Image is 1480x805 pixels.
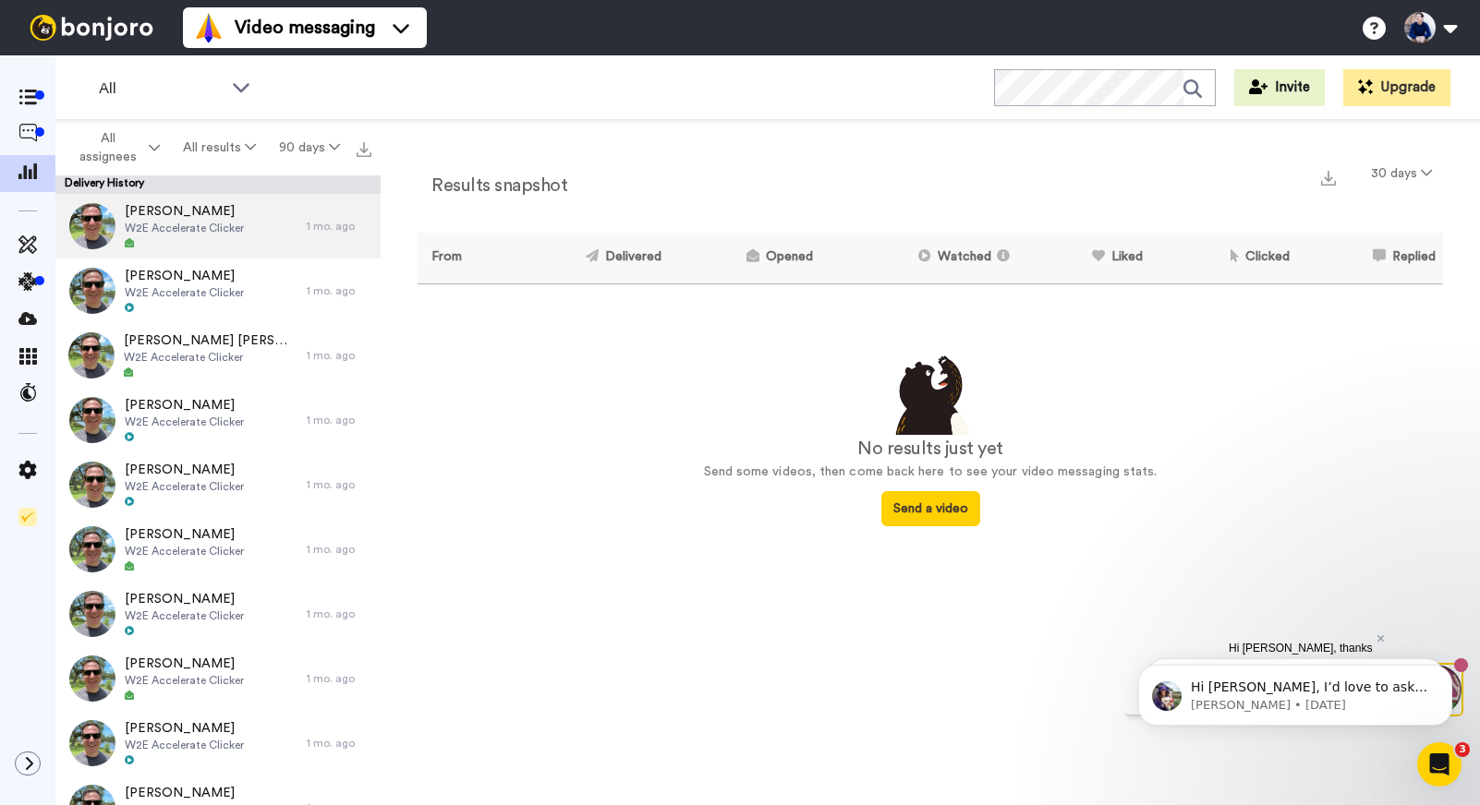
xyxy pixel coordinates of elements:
span: [PERSON_NAME] [125,267,244,285]
img: 8b97739b-3d26-40b0-ba6c-69b68dc7d109-thumb.jpg [69,591,115,637]
span: W2E Accelerate Clicker [125,608,244,623]
img: Checklist.svg [18,508,37,526]
a: [PERSON_NAME]W2E Accelerate Clicker1 mo. ago [55,258,381,323]
img: cf9b013e-adfd-4bd7-82ea-e3e9b3330f38-thumb.jpg [69,203,115,249]
img: results-emptystates.png [884,351,977,436]
a: Send a video [881,502,980,515]
th: Opened [669,233,820,283]
div: 1 mo. ago [307,542,371,557]
p: Send some videos, then come back here to see your video messaging stats. [418,463,1443,482]
iframe: Intercom notifications message [1110,626,1480,755]
div: 1 mo. ago [307,413,371,427]
span: All [99,78,223,100]
button: Export a summary of each team member’s results that match this filter now. [1316,163,1341,190]
span: [PERSON_NAME] [125,590,244,608]
a: [PERSON_NAME]W2E Accelerate Clicker1 mo. ago [55,388,381,452]
span: W2E Accelerate Clicker [125,285,244,300]
img: 9ac6b73f-47fc-4ab0-a093-c7d247583022-thumb.jpg [68,332,115,378]
span: W2E Accelerate Clicker [125,673,244,688]
th: Watched [820,233,1024,283]
span: [PERSON_NAME] [125,202,244,221]
th: From [418,233,502,283]
button: 30 days [1360,157,1443,190]
img: e8be7b99-d36e-486d-88e2-fbf86eaffdac-thumb.jpg [69,462,115,508]
a: [PERSON_NAME] [PERSON_NAME]W2E Accelerate Clicker1 mo. ago [55,323,381,388]
img: 4d1e9a58-f8ce-4cd3-a4d2-8a5519699f6e-thumb.jpg [69,655,115,702]
div: 1 mo. ago [307,736,371,751]
img: export.svg [357,142,371,157]
img: 70b268b0-a8af-4bcc-9423-40f251a9d554-thumb.jpg [69,720,115,766]
span: W2E Accelerate Clicker [124,350,297,365]
span: Hi [PERSON_NAME], thanks for joining us with a paid account! Wanted to say thanks in person, so p... [103,16,249,147]
button: Send a video [881,491,980,526]
div: 1 mo. ago [307,671,371,686]
img: export.svg [1321,171,1336,186]
span: W2E Accelerate Clicker [125,544,244,559]
div: 1 mo. ago [307,283,371,298]
img: e47692a3-1ffa-497c-87cc-d8ae15ceb325-thumb.jpg [69,268,115,314]
a: [PERSON_NAME]W2E Accelerate Clicker1 mo. ago [55,452,381,517]
span: 3 [1455,742,1470,757]
img: vm-color.svg [194,13,224,42]
th: Clicked [1150,233,1298,283]
div: 1 mo. ago [307,348,371,363]
button: All results [172,131,268,164]
span: W2E Accelerate Clicker [125,738,244,752]
button: Export all results that match these filters now. [351,134,377,162]
a: [PERSON_NAME]W2E Accelerate Clicker1 mo. ago [55,194,381,258]
img: bj-logo-header-white.svg [22,15,161,41]
a: [PERSON_NAME]W2E Accelerate Clicker1 mo. ago [55,646,381,711]
div: 1 mo. ago [307,219,371,234]
div: 1 mo. ago [307,477,371,492]
span: Video messaging [235,15,375,41]
span: [PERSON_NAME] [PERSON_NAME] [124,331,297,350]
button: 90 days [267,131,351,164]
span: W2E Accelerate Clicker [125,415,244,429]
img: mute-white.svg [59,59,81,81]
iframe: Intercom live chat [1417,742,1462,787]
img: 4b79c9b4-c807-4cf2-9374-1babedaab47a-thumb.jpg [69,397,115,443]
span: [PERSON_NAME] [125,784,235,802]
th: Replied [1297,233,1443,283]
a: [PERSON_NAME]W2E Accelerate Clicker1 mo. ago [55,582,381,646]
button: Invite [1234,69,1325,106]
span: [PERSON_NAME] [125,655,244,673]
span: [PERSON_NAME] [125,461,244,479]
span: W2E Accelerate Clicker [125,479,244,494]
button: All assignees [59,122,172,174]
h2: Results snapshot [418,175,567,196]
img: a8a4411c-1009-43ed-a738-c066ad49943f-thumb.jpg [69,526,115,572]
div: No results just yet [418,435,1443,463]
a: [PERSON_NAME]W2E Accelerate Clicker1 mo. ago [55,517,381,582]
div: 1 mo. ago [307,607,371,621]
span: All assignees [70,129,145,166]
div: Delivery History [55,175,381,194]
th: Liked [1024,233,1150,283]
img: 3183ab3e-59ed-45f6-af1c-10226f767056-1659068401.jpg [2,4,52,54]
button: Upgrade [1343,69,1450,106]
span: W2E Accelerate Clicker [125,221,244,235]
a: [PERSON_NAME]W2E Accelerate Clicker1 mo. ago [55,711,381,775]
span: [PERSON_NAME] [125,525,244,544]
th: Delivered [502,233,669,283]
span: [PERSON_NAME] [125,719,244,738]
span: [PERSON_NAME] [125,396,244,415]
